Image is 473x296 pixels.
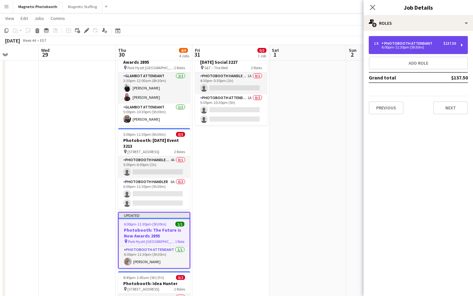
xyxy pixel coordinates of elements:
span: 2 Roles [174,149,185,154]
app-card-role: Glambot Attendant1/15:00pm-10:30pm (5h30m)[PERSON_NAME] [118,104,190,125]
span: 2 Roles [174,287,185,291]
app-card-role: Photobooth Attendant1A0/25:30pm-10:30pm (5h) [195,94,267,125]
span: Park Hyatt [GEOGRAPHIC_DATA] [128,239,175,244]
span: [STREET_ADDRESS] [127,149,159,154]
app-card-role: Photobooth Handler6A0/26:00pm-11:30pm (5h30m) [118,178,190,209]
button: Magnetic Staffing [63,0,102,13]
a: Jobs [32,14,47,23]
button: Previous [369,101,403,114]
span: Sat [272,47,279,53]
button: Next [433,101,468,114]
app-card-role: Photobooth Handler Pick-Up/Drop-Off4A0/15:00pm-6:00pm (1h) [118,156,190,178]
app-job-card: 4:30pm-10:30pm (6h)0/3Photobooth: Sweat & Tonic [DATE] Social 3227 S&T – The Well2 RolesPhotoboot... [195,44,267,125]
h3: Photobooth: [DATE] Event 3213 [118,137,190,149]
h3: Job Details [364,3,473,12]
span: Park Hyatt [GEOGRAPHIC_DATA] [127,65,174,70]
a: View [3,14,17,23]
span: 2 Roles [251,65,262,70]
span: Sun [349,47,357,53]
span: 0/2 [176,275,185,280]
h3: Photobooth: The Future is Now Awards 2895 [119,227,190,239]
span: 4/9 [179,48,188,53]
a: Comms [48,14,68,23]
td: $137.50 [430,72,468,83]
div: Updated [119,213,190,218]
span: 31 [194,51,200,58]
div: 1 x [374,41,382,46]
span: [STREET_ADDRESS] [127,287,159,291]
button: Add role [369,57,468,69]
span: 30 [117,51,126,58]
td: Grand total [369,72,430,83]
span: Fri [195,47,200,53]
span: 0/3 [257,48,266,53]
span: 1 Role [175,239,184,244]
div: Roles [364,15,473,31]
app-card-role: Photobooth Handler Pick-Up/Drop-Off1A0/14:30pm-5:30pm (1h) [195,72,267,94]
span: 5:00pm-11:30pm (6h30m) [123,132,166,137]
span: 2 [348,51,357,58]
span: Thu [118,47,126,53]
span: S&T – The Well [204,65,228,70]
span: 8:45pm-1:45am (5h) (Fri) [123,275,164,280]
span: 1 [271,51,279,58]
div: [DATE] [5,37,20,44]
span: 0/3 [176,132,185,137]
div: 6:00pm-11:30pm (5h30m) [374,46,456,49]
div: EDT [40,38,47,43]
span: Edit [21,15,28,21]
div: $137.50 [443,41,456,46]
div: 4 Jobs [179,53,189,58]
button: Magnetic Photobooth [13,0,63,13]
app-card-role: Glambot Attendant2/23:30pm-12:00am (8h30m)[PERSON_NAME][PERSON_NAME] [118,72,190,104]
span: View [5,15,14,21]
span: 29 [40,51,50,58]
span: Wed [41,47,50,53]
span: Jobs [34,15,44,21]
app-card-role: Photobooth Attendant1/16:00pm-11:30pm (5h30m)[PERSON_NAME] [119,246,190,268]
a: Edit [18,14,31,23]
span: 6:00pm-11:30pm (5h30m) [124,222,166,227]
app-job-card: 3:30pm-12:00am (8h30m) (Fri)3/3Glambot: The Future is Now Awards 2895 Park Hyatt [GEOGRAPHIC_DATA... [118,44,190,125]
span: Week 44 [21,38,37,43]
span: 1/1 [175,222,184,227]
h3: Photobooth: Idea Hunter [118,281,190,286]
span: Comms [51,15,65,21]
app-job-card: Updated6:00pm-11:30pm (5h30m)1/1Photobooth: The Future is Now Awards 2895 Park Hyatt [GEOGRAPHIC_... [118,212,190,269]
div: Photobooth Attendant [382,41,435,46]
div: 1 Job [258,53,266,58]
span: 2 Roles [174,65,185,70]
app-job-card: 5:00pm-11:30pm (6h30m)0/3Photobooth: [DATE] Event 3213 [STREET_ADDRESS]2 RolesPhotobooth Handler ... [118,128,190,209]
